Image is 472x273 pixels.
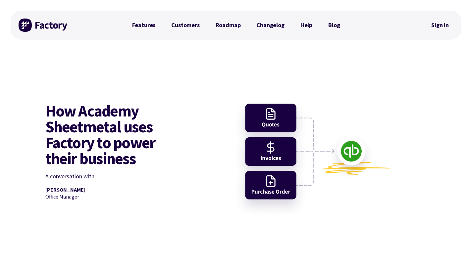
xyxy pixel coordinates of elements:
[163,19,207,32] a: Customers
[19,19,68,32] img: Factory
[208,19,249,32] a: Roadmap
[427,18,453,33] a: Sign in
[124,19,348,32] nav: Primary Navigation
[45,193,198,200] p: Office Manager
[427,18,453,33] nav: Secondary Navigation
[359,202,472,273] iframe: Chat Widget
[45,103,171,166] h1: How Academy Sheetmetal uses Factory to power their business
[292,19,320,32] a: Help
[320,19,348,32] a: Blog
[45,172,198,181] p: A conversation with:
[124,19,164,32] a: Features
[45,186,198,193] p: [PERSON_NAME]
[248,19,292,32] a: Changelog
